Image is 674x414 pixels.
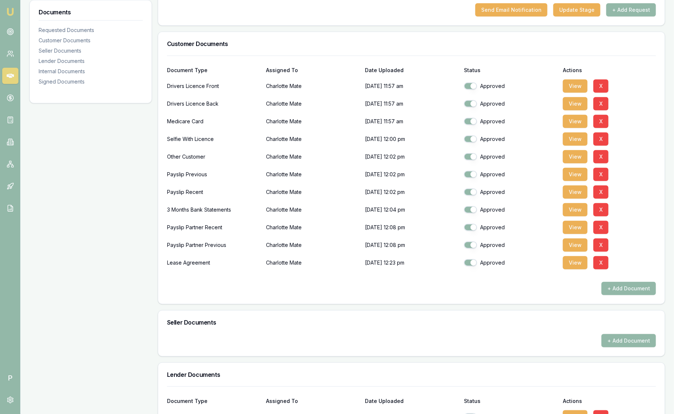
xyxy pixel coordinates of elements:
p: Charlotte Mate [266,167,359,182]
div: Approved [464,82,557,90]
div: Payslip Previous [167,167,260,182]
div: Customer Documents [39,37,143,44]
button: X [593,115,609,128]
div: Document Type [167,68,260,73]
p: Charlotte Mate [266,96,359,111]
div: Assigned To [266,68,359,73]
p: [DATE] 12:23 pm [365,255,458,270]
button: X [593,168,609,181]
button: View [563,221,588,234]
p: [DATE] 12:08 pm [365,238,458,252]
button: View [563,150,588,163]
div: Selfie With Licence [167,132,260,146]
p: Charlotte Mate [266,185,359,199]
p: Charlotte Mate [266,220,359,235]
h3: Customer Documents [167,41,656,47]
p: [DATE] 11:57 am [365,96,458,111]
button: View [563,168,588,181]
p: [DATE] 11:57 am [365,114,458,129]
div: Signed Documents [39,78,143,85]
div: Assigned To [266,399,359,404]
button: Send Email Notification [475,3,547,17]
p: Charlotte Mate [266,132,359,146]
button: Update Stage [553,3,600,17]
button: View [563,115,588,128]
div: Medicare Card [167,114,260,129]
button: View [563,203,588,216]
p: [DATE] 12:08 pm [365,220,458,235]
div: Approved [464,188,557,196]
button: View [563,185,588,199]
div: Status [464,399,557,404]
div: Date Uploaded [365,68,458,73]
div: Approved [464,171,557,178]
button: X [593,238,609,252]
button: View [563,79,588,93]
button: X [593,203,609,216]
div: Drivers Licence Front [167,79,260,93]
div: Internal Documents [39,68,143,75]
div: Drivers Licence Back [167,96,260,111]
button: X [593,79,609,93]
img: emu-icon-u.png [6,7,15,16]
h3: Seller Documents [167,319,656,325]
p: [DATE] 12:00 pm [365,132,458,146]
p: Charlotte Mate [266,149,359,164]
p: Charlotte Mate [266,255,359,270]
h3: Lender Documents [167,372,656,378]
button: View [563,97,588,110]
span: P [2,370,18,386]
p: Charlotte Mate [266,79,359,93]
p: [DATE] 11:57 am [365,79,458,93]
p: [DATE] 12:02 pm [365,185,458,199]
div: Approved [464,118,557,125]
div: Requested Documents [39,26,143,34]
div: Lease Agreement [167,255,260,270]
div: Other Customer [167,149,260,164]
button: X [593,185,609,199]
div: Payslip Partner Recent [167,220,260,235]
button: X [593,150,609,163]
button: + Add Document [602,282,656,295]
div: Approved [464,100,557,107]
div: Seller Documents [39,47,143,54]
div: Approved [464,241,557,249]
button: + Add Document [602,334,656,347]
h3: Documents [39,9,143,15]
div: Document Type [167,399,260,404]
div: Approved [464,153,557,160]
button: X [593,256,609,269]
button: X [593,221,609,234]
p: Charlotte Mate [266,114,359,129]
button: X [593,97,609,110]
div: Approved [464,259,557,266]
div: 3 Months Bank Statements [167,202,260,217]
p: [DATE] 12:02 pm [365,167,458,182]
div: Payslip Recent [167,185,260,199]
button: View [563,238,588,252]
div: Payslip Partner Previous [167,238,260,252]
p: Charlotte Mate [266,202,359,217]
button: + Add Request [606,3,656,17]
p: [DATE] 12:04 pm [365,202,458,217]
div: Approved [464,135,557,143]
div: Approved [464,224,557,231]
div: Actions [563,399,656,404]
div: Actions [563,68,656,73]
div: Status [464,68,557,73]
div: Approved [464,206,557,213]
p: Charlotte Mate [266,238,359,252]
div: Date Uploaded [365,399,458,404]
p: [DATE] 12:02 pm [365,149,458,164]
button: X [593,132,609,146]
button: View [563,256,588,269]
button: View [563,132,588,146]
div: Lender Documents [39,57,143,65]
